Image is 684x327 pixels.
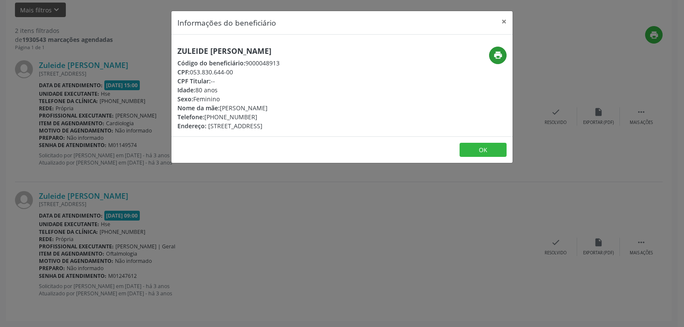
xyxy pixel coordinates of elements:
[177,68,190,76] span: CPF:
[177,103,280,112] div: [PERSON_NAME]
[177,113,204,121] span: Telefone:
[177,59,280,68] div: 9000048913
[460,143,507,157] button: OK
[177,77,280,85] div: --
[177,112,280,121] div: [PHONE_NUMBER]
[489,47,507,64] button: print
[177,59,245,67] span: Código do beneficiário:
[177,95,193,103] span: Sexo:
[177,104,220,112] span: Nome da mãe:
[177,77,211,85] span: CPF Titular:
[177,86,195,94] span: Idade:
[177,47,280,56] h5: Zuleide [PERSON_NAME]
[177,17,276,28] h5: Informações do beneficiário
[493,50,503,60] i: print
[177,85,280,94] div: 80 anos
[177,94,280,103] div: Feminino
[177,122,206,130] span: Endereço:
[208,122,262,130] span: [STREET_ADDRESS]
[177,68,280,77] div: 053.830.644-00
[495,11,513,32] button: Close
